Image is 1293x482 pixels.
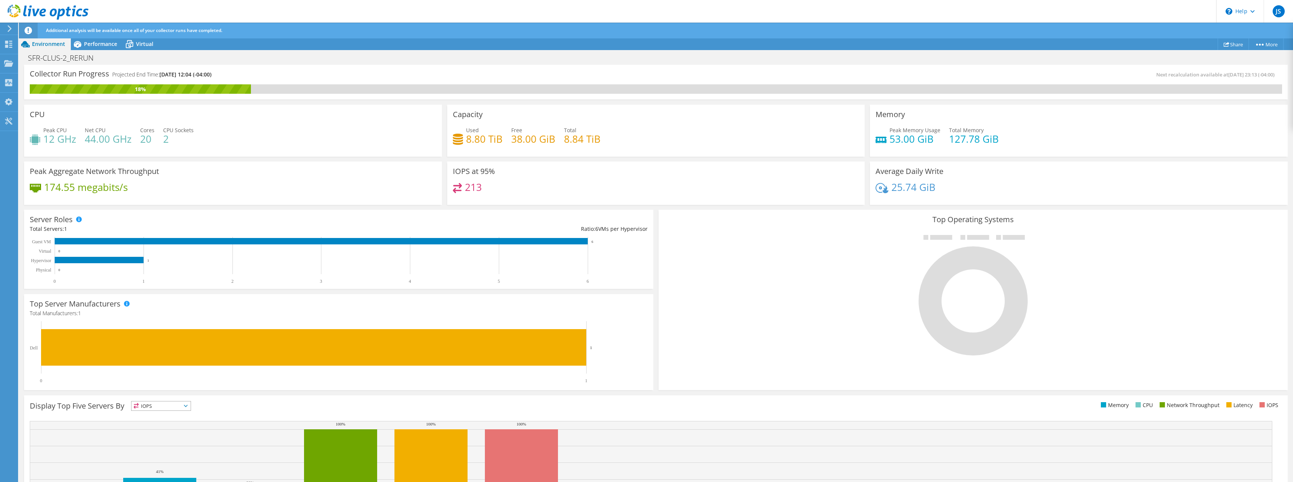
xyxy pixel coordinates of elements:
[1249,38,1284,50] a: More
[30,110,45,119] h3: CPU
[1258,401,1278,409] li: IOPS
[320,279,322,284] text: 3
[453,167,495,175] h3: IOPS at 95%
[40,378,42,383] text: 0
[511,127,522,134] span: Free
[24,54,105,62] h1: SFR-CLUS-2_RERUN
[511,135,555,143] h4: 38.00 GiB
[78,310,81,317] span: 1
[498,279,500,284] text: 5
[465,183,482,191] h4: 213
[46,27,222,34] span: Additional analysis will be available once all of your collector runs have completed.
[32,239,51,244] text: Guest VM
[595,225,598,232] span: 6
[85,135,131,143] h4: 44.00 GHz
[876,167,943,175] h3: Average Daily Write
[163,127,194,134] span: CPU Sockets
[564,135,601,143] h4: 8.84 TiB
[30,167,159,175] h3: Peak Aggregate Network Throughput
[142,279,145,284] text: 1
[426,422,436,426] text: 100%
[64,225,67,232] span: 1
[466,127,479,134] span: Used
[85,127,105,134] span: Net CPU
[84,40,117,47] span: Performance
[163,135,194,143] h4: 2
[466,135,503,143] h4: 8.80 TiB
[58,268,60,272] text: 0
[1226,8,1232,15] svg: \n
[1218,38,1249,50] a: Share
[58,249,60,253] text: 0
[31,258,51,263] text: Hypervisor
[156,469,164,474] text: 41%
[590,345,592,350] text: 1
[36,267,51,273] text: Physical
[876,110,905,119] h3: Memory
[30,345,38,351] text: Dell
[39,249,52,254] text: Virtual
[409,279,411,284] text: 4
[30,215,73,224] h3: Server Roles
[112,70,211,79] h4: Projected End Time:
[53,279,56,284] text: 0
[30,85,251,93] div: 18%
[1158,401,1220,409] li: Network Throughput
[231,279,234,284] text: 2
[517,422,526,426] text: 100%
[1273,5,1285,17] span: JS
[43,127,67,134] span: Peak CPU
[949,135,999,143] h4: 127.78 GiB
[890,135,940,143] h4: 53.00 GiB
[591,240,593,244] text: 6
[339,225,648,233] div: Ratio: VMs per Hypervisor
[44,183,128,191] h4: 174.55 megabits/s
[1156,71,1278,78] span: Next recalculation available at
[336,422,345,426] text: 100%
[140,127,154,134] span: Cores
[587,279,589,284] text: 6
[147,259,149,262] text: 1
[136,40,153,47] span: Virtual
[891,183,935,191] h4: 25.74 GiB
[159,71,211,78] span: [DATE] 12:04 (-04:00)
[30,309,648,317] h4: Total Manufacturers:
[585,378,587,383] text: 1
[664,215,1282,224] h3: Top Operating Systems
[30,225,339,233] div: Total Servers:
[140,135,154,143] h4: 20
[949,127,984,134] span: Total Memory
[453,110,483,119] h3: Capacity
[1228,71,1275,78] span: [DATE] 23:13 (-04:00)
[890,127,940,134] span: Peak Memory Usage
[131,401,191,410] span: IOPS
[564,127,576,134] span: Total
[43,135,76,143] h4: 12 GHz
[1224,401,1253,409] li: Latency
[1134,401,1153,409] li: CPU
[1099,401,1129,409] li: Memory
[32,40,65,47] span: Environment
[30,300,121,308] h3: Top Server Manufacturers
